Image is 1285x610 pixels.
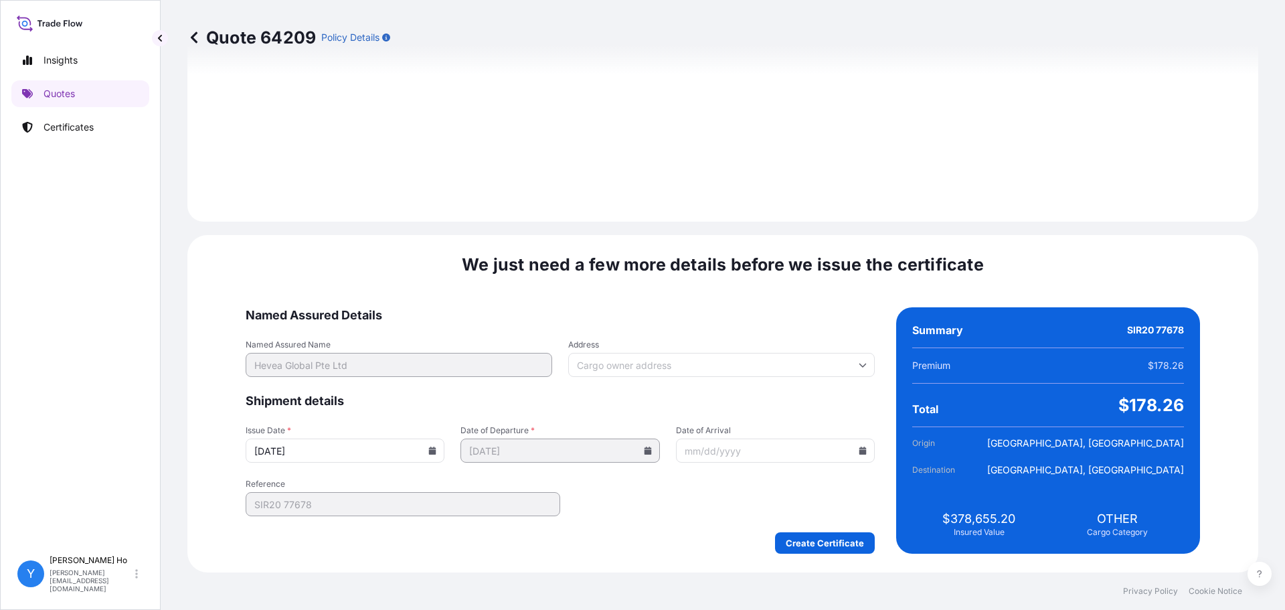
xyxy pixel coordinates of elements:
span: OTHER [1097,511,1138,527]
span: Y [27,567,35,581]
span: Date of Arrival [676,425,875,436]
a: Cookie Notice [1189,586,1242,597]
p: Insights [44,54,78,67]
p: Policy Details [321,31,379,44]
a: Privacy Policy [1123,586,1178,597]
p: Create Certificate [786,536,864,550]
a: Insights [11,47,149,74]
span: $178.26 [1148,359,1184,372]
span: Shipment details [246,393,875,409]
span: $178.26 [1118,394,1184,416]
span: Issue Date [246,425,444,436]
input: Your internal reference [246,492,560,516]
span: Reference [246,479,560,489]
span: Named Assured Name [246,339,552,350]
p: Quotes [44,87,75,100]
input: mm/dd/yyyy [676,439,875,463]
span: Premium [912,359,950,372]
p: Certificates [44,121,94,134]
input: mm/dd/yyyy [460,439,659,463]
span: Summary [912,323,963,337]
span: We just need a few more details before we issue the certificate [462,254,984,275]
a: Certificates [11,114,149,141]
span: Date of Departure [460,425,659,436]
input: Cargo owner address [568,353,875,377]
span: [GEOGRAPHIC_DATA], [GEOGRAPHIC_DATA] [987,437,1184,450]
button: Create Certificate [775,532,875,554]
span: Origin [912,437,987,450]
span: Address [568,339,875,350]
p: [PERSON_NAME][EMAIL_ADDRESS][DOMAIN_NAME] [50,568,133,593]
a: Quotes [11,80,149,107]
span: Insured Value [954,527,1005,538]
span: Total [912,402,938,416]
span: Cargo Category [1087,527,1148,538]
span: $378,655.20 [942,511,1015,527]
p: [PERSON_NAME] Ho [50,555,133,566]
input: mm/dd/yyyy [246,439,444,463]
span: Destination [912,463,987,477]
span: SIR20 77678 [1127,323,1184,337]
span: [GEOGRAPHIC_DATA], [GEOGRAPHIC_DATA] [987,463,1184,477]
span: Named Assured Details [246,307,875,323]
p: Quote 64209 [187,27,316,48]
